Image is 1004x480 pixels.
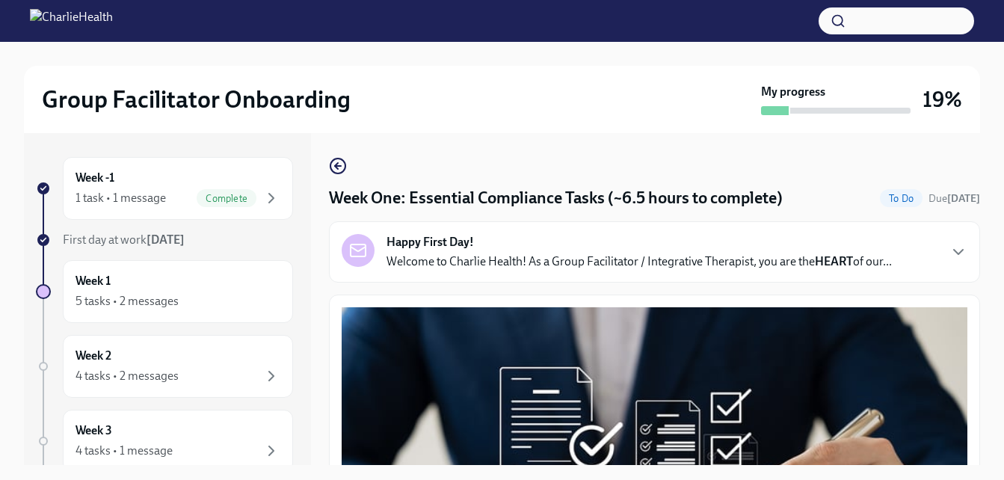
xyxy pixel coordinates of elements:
strong: [DATE] [147,233,185,247]
img: CharlieHealth [30,9,113,33]
h6: Week 2 [76,348,111,364]
h4: Week One: Essential Compliance Tasks (~6.5 hours to complete) [329,187,783,209]
strong: Happy First Day! [386,234,474,250]
strong: My progress [761,84,825,100]
h6: Week -1 [76,170,114,186]
strong: [DATE] [947,192,980,205]
h3: 19% [923,86,962,113]
div: 4 tasks • 1 message [76,443,173,459]
span: To Do [880,193,923,204]
h6: Week 3 [76,422,112,439]
span: September 1st, 2025 10:00 [928,191,980,206]
p: Welcome to Charlie Health! As a Group Facilitator / Integrative Therapist, you are the of our... [386,253,892,270]
span: First day at work [63,233,185,247]
h2: Group Facilitator Onboarding [42,84,351,114]
div: 5 tasks • 2 messages [76,293,179,310]
a: Week 34 tasks • 1 message [36,410,293,473]
a: Week 15 tasks • 2 messages [36,260,293,323]
h6: Week 1 [76,273,111,289]
div: 4 tasks • 2 messages [76,368,179,384]
span: Due [928,192,980,205]
div: 1 task • 1 message [76,190,166,206]
span: Complete [197,193,256,204]
a: Week -11 task • 1 messageComplete [36,157,293,220]
strong: HEART [815,254,853,268]
a: First day at work[DATE] [36,232,293,248]
a: Week 24 tasks • 2 messages [36,335,293,398]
